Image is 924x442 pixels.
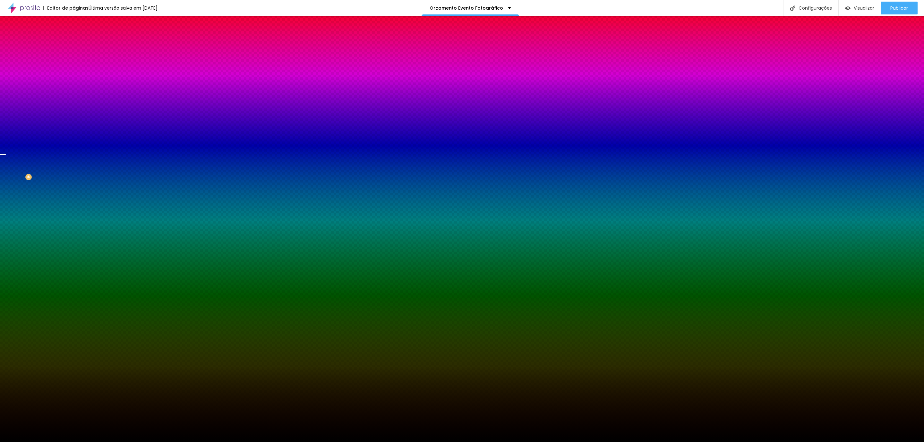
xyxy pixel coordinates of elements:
button: Publicar [881,2,918,14]
p: Orçamento Evento Fotográfico [430,6,503,10]
span: Visualizar [854,5,874,11]
img: Icone [790,5,795,11]
img: view-1.svg [845,5,851,11]
button: Visualizar [839,2,881,14]
div: Editor de páginas [43,6,89,10]
div: Última versão salva em [DATE] [89,6,158,10]
span: Publicar [890,5,908,11]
